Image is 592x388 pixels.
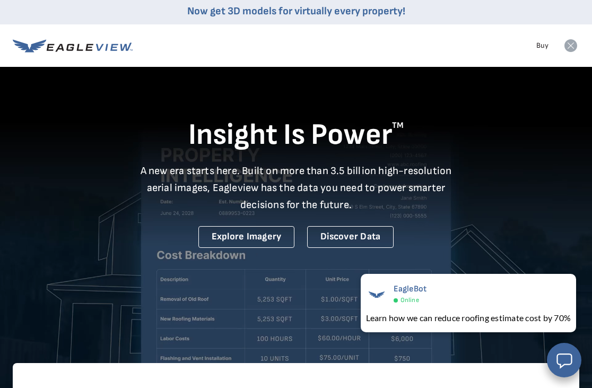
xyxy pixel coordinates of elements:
h1: Insight Is Power [13,117,579,154]
img: EagleBot [366,284,387,305]
span: Online [401,296,419,304]
sup: TM [392,120,404,131]
div: Learn how we can reduce roofing estimate cost by 70% [366,312,571,324]
a: Now get 3D models for virtually every property! [187,5,405,18]
span: EagleBot [394,284,427,294]
p: A new era starts here. Built on more than 3.5 billion high-resolution aerial images, Eagleview ha... [134,162,458,213]
button: Open chat window [547,343,581,377]
a: Buy [536,41,549,50]
a: Explore Imagery [198,226,295,248]
a: Discover Data [307,226,394,248]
